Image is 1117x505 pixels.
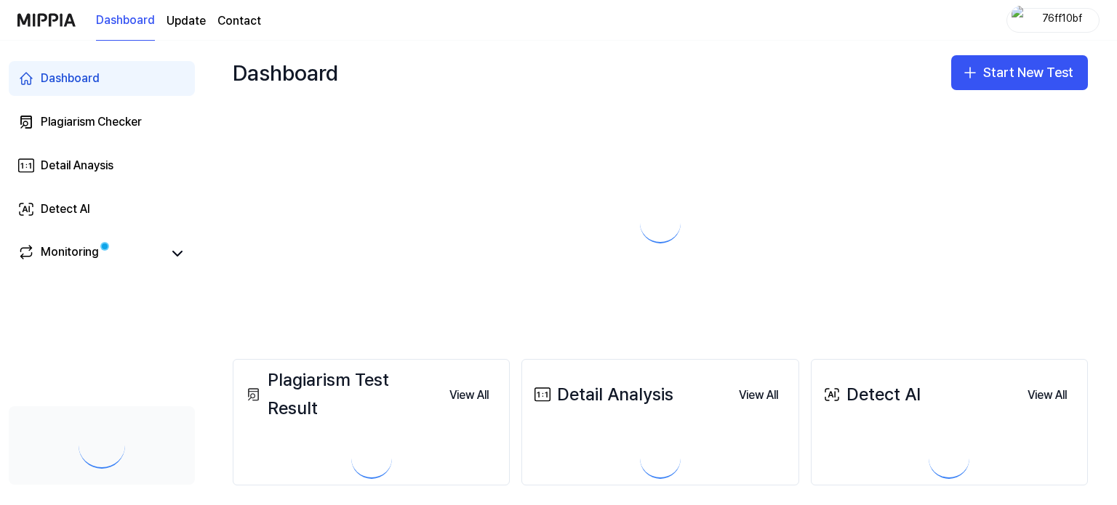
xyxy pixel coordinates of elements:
a: Detail Anaysis [9,148,195,183]
a: Contact [217,12,261,30]
a: Detect AI [9,192,195,227]
div: Plagiarism Checker [41,113,142,131]
a: Dashboard [96,1,155,41]
a: View All [727,379,790,410]
div: Detail Anaysis [41,157,113,174]
a: Update [167,12,206,30]
div: 76ff10bf [1033,12,1090,28]
button: profile76ff10bf [1006,8,1100,33]
div: Plagiarism Test Result [242,366,438,422]
a: Dashboard [9,61,195,96]
img: profile [1012,6,1029,35]
div: Detect AI [820,381,921,408]
button: Start New Test [951,55,1088,90]
a: Plagiarism Checker [9,105,195,140]
button: View All [438,381,500,410]
div: Dashboard [233,55,338,90]
button: View All [727,381,790,410]
a: View All [1016,379,1078,410]
div: Dashboard [41,70,100,87]
div: Monitoring [41,243,99,264]
button: View All [1016,381,1078,410]
a: Monitoring [17,243,163,264]
a: View All [438,379,500,410]
div: Detail Analysis [531,381,673,408]
div: Detect AI [41,201,90,218]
